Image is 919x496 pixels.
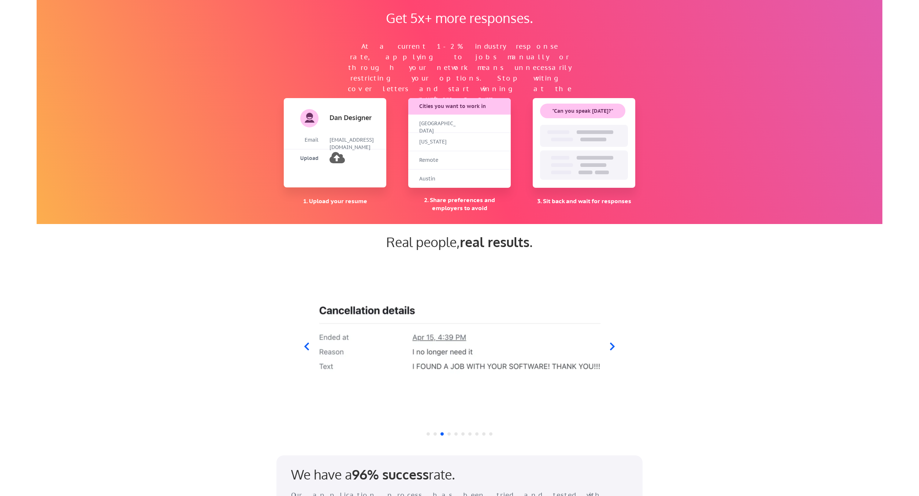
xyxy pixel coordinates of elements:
div: 1. Upload your resume [284,197,386,205]
div: [US_STATE] [419,138,456,146]
div: Austin [419,175,456,183]
div: Get 5x+ more responses. [379,10,540,26]
strong: real results [460,234,529,250]
div: We have a rate. [291,466,503,482]
div: Dan Designer [330,114,377,121]
div: Upload [284,155,319,162]
strong: 96% success [352,466,429,482]
div: 2. Share preferences and employers to avoid [408,196,511,212]
div: At a current 1-2% industry response rate, applying to jobs manually or through your network means... [346,41,573,105]
div: Real people, . [284,234,635,250]
div: [GEOGRAPHIC_DATA] [419,120,456,134]
div: Email [284,137,319,144]
div: [EMAIL_ADDRESS][DOMAIN_NAME] [330,137,379,151]
div: Cities you want to work in [419,103,501,110]
div: Remote [419,157,456,164]
div: 3. Sit back and wait for responses [533,197,635,205]
div: "Can you speak [DATE]?" [540,108,625,115]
